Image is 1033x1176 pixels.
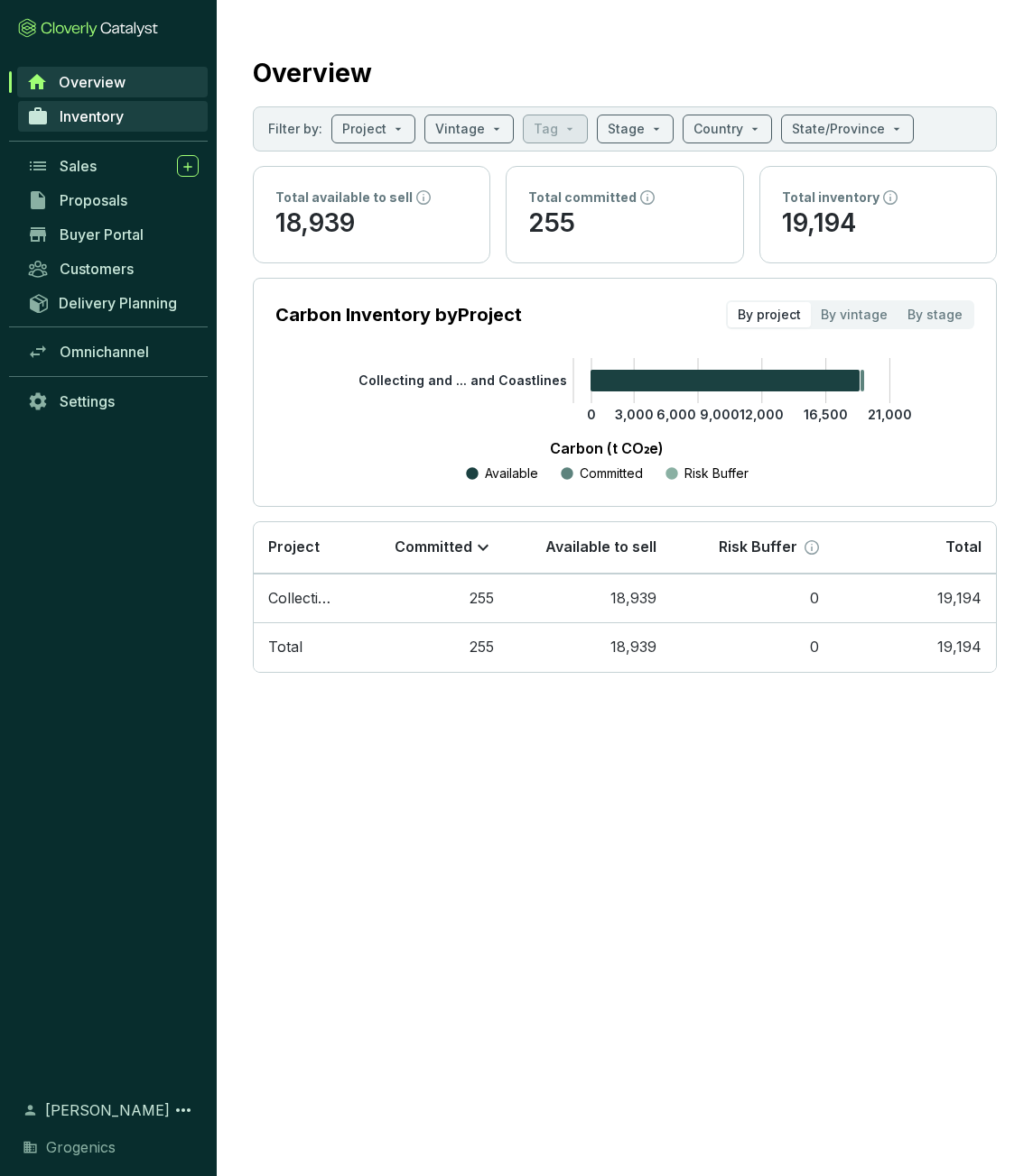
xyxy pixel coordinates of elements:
td: Collecting And Upcycling Sargassum To Protect Oceans And Coastlines [254,574,346,623]
td: 19,194 [833,574,996,623]
p: 255 [528,207,721,241]
th: Project [254,522,346,574]
p: 18,939 [275,207,468,241]
p: Total available to sell [275,188,413,207]
span: Delivery Planning [59,294,177,312]
span: Sales [60,157,97,175]
span: Settings [60,392,115,410]
span: Buyer Portal [60,225,144,243]
span: Customers [60,260,134,278]
span: Proposals [60,191,127,209]
p: Committed [395,537,472,557]
div: By vintage [811,302,898,327]
td: 0 [671,574,833,623]
tspan: 16,500 [804,407,848,422]
div: segmented control [726,300,974,329]
p: Committed [580,464,643,482]
td: 255 [346,574,508,623]
p: Total committed [528,188,637,207]
p: Available [485,464,538,482]
p: Carbon (t CO₂e) [302,437,911,459]
a: Delivery Planning [18,288,208,317]
a: Settings [18,386,208,417]
span: Omnichannel [60,343,149,361]
a: Buyer Portal [18,219,208,250]
tspan: 3,000 [615,407,654,422]
tspan: Collecting and ... and Coastlines [358,372,567,388]
a: Overview [17,67,208,97]
td: 19,194 [833,622,996,672]
p: Tag [534,120,558,138]
p: Filter by: [268,120,322,138]
div: By stage [898,302,973,327]
a: Inventory [18,101,208,132]
td: 0 [671,622,833,672]
h2: Overview [253,54,372,92]
tspan: 6,000 [656,407,696,422]
span: Overview [59,73,126,91]
a: Sales [18,151,208,181]
td: Total [254,622,346,672]
p: Total inventory [782,188,879,207]
tspan: 21,000 [868,407,912,422]
a: Customers [18,253,208,284]
span: Inventory [60,107,124,125]
tspan: 12,000 [740,407,784,422]
p: Carbon Inventory by Project [275,302,522,327]
a: Omnichannel [18,336,208,367]
span: [PERSON_NAME] [45,1099,170,1121]
th: Available to sell [508,522,671,574]
tspan: 9,000 [700,407,740,422]
td: 18,939 [508,622,671,672]
p: Risk Buffer [684,464,749,482]
td: 255 [346,622,508,672]
p: 19,194 [782,207,974,241]
span: Grogenics [46,1136,116,1158]
th: Total [833,522,996,574]
p: Risk Buffer [719,537,797,557]
a: Proposals [18,185,208,216]
tspan: 0 [587,407,596,422]
td: 18,939 [508,574,671,623]
div: By project [728,302,811,327]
